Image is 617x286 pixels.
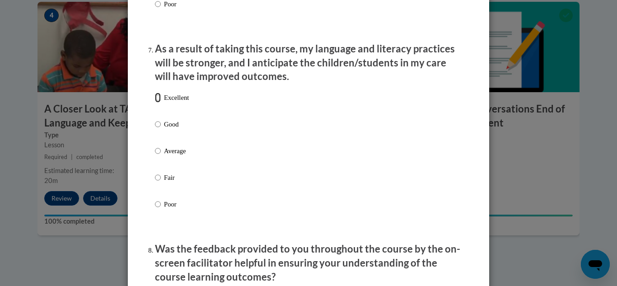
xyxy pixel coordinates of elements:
p: Poor [164,199,189,209]
p: Average [164,146,189,156]
p: Good [164,119,189,129]
p: Was the feedback provided to you throughout the course by the on-screen facilitator helpful in en... [155,242,462,284]
input: Good [155,119,161,129]
input: Excellent [155,93,161,103]
p: As a result of taking this course, my language and literacy practices will be stronger, and I ant... [155,42,462,84]
input: Fair [155,173,161,183]
input: Poor [155,199,161,209]
p: Excellent [164,93,189,103]
input: Average [155,146,161,156]
p: Fair [164,173,189,183]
